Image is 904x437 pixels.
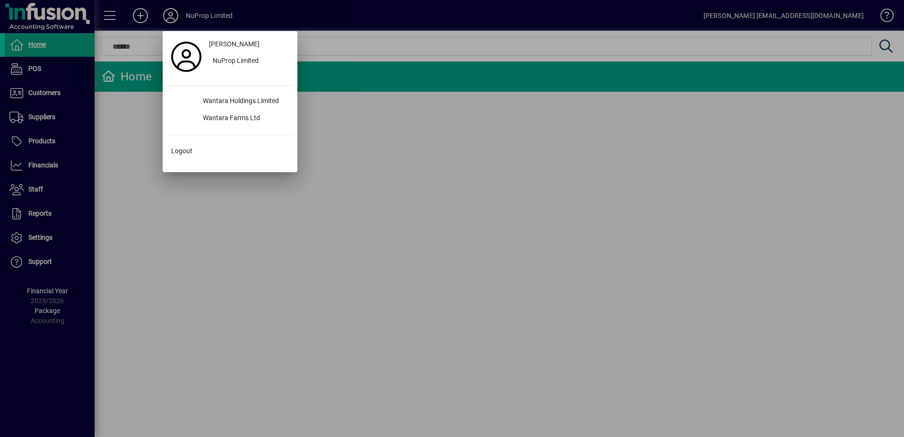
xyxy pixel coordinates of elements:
[195,93,293,110] div: Wantara Holdings Limited
[205,36,293,53] a: [PERSON_NAME]
[167,48,205,65] a: Profile
[167,93,293,110] button: Wantara Holdings Limited
[209,39,260,49] span: [PERSON_NAME]
[167,110,293,127] button: Wantara Farms Ltd
[205,53,293,70] button: NuProp Limited
[195,110,293,127] div: Wantara Farms Ltd
[167,143,293,160] button: Logout
[171,146,192,156] span: Logout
